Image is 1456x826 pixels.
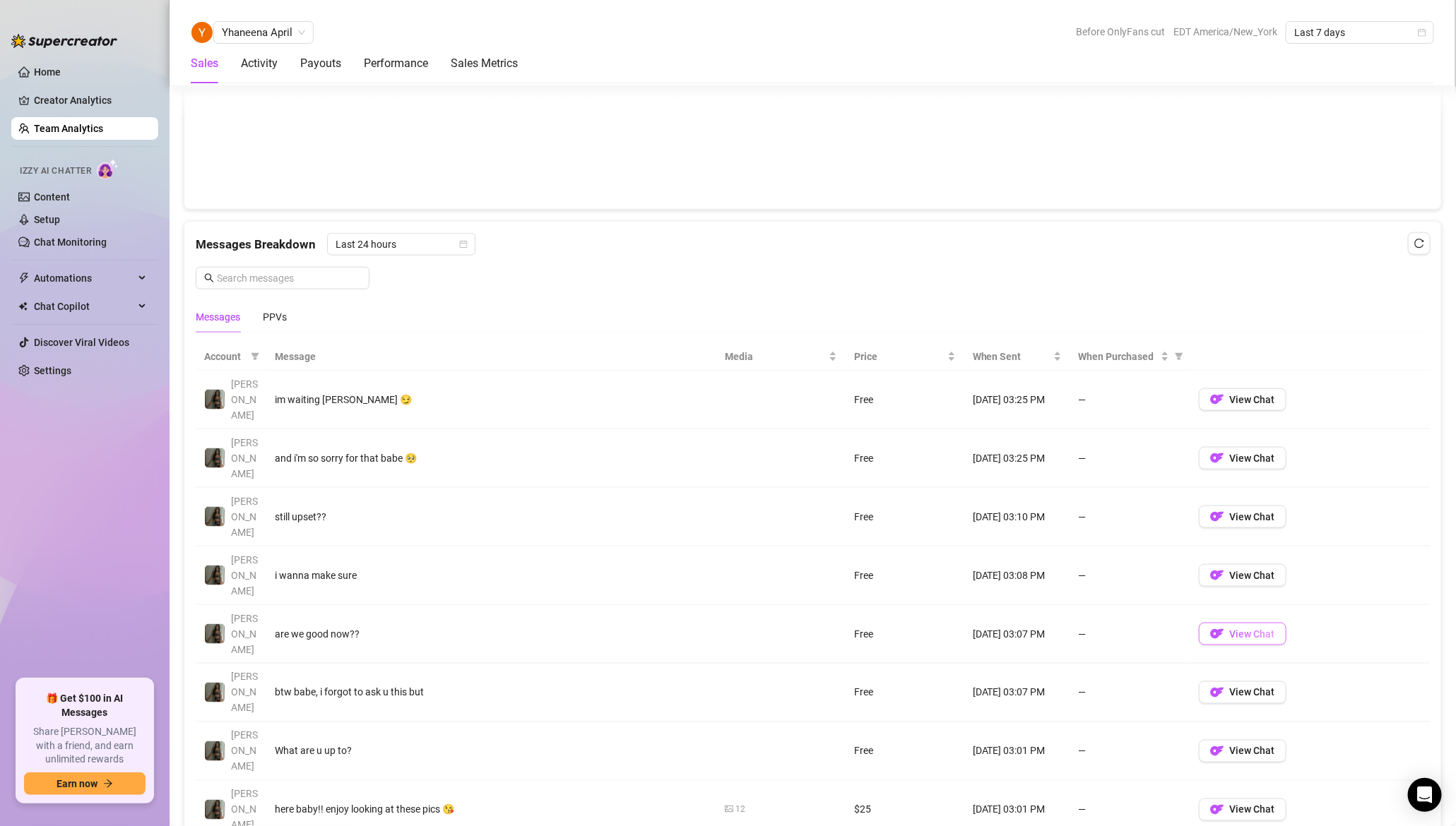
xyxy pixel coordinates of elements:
span: View Chat [1230,804,1275,815]
div: Payouts [300,55,341,72]
a: Setup [34,214,60,225]
img: OF [1210,803,1224,817]
span: calendar [459,240,468,249]
td: — [1070,429,1190,488]
a: Content [34,191,70,203]
th: When Purchased [1070,343,1190,371]
div: PPVs [263,309,287,325]
td: — [1070,488,1190,546]
span: filter [1172,346,1186,367]
div: i wanna make sure [275,568,708,583]
span: View Chat [1230,511,1275,522]
a: OFView Chat [1199,632,1286,643]
th: When Sent [964,343,1070,371]
a: OFView Chat [1199,515,1286,526]
span: [PERSON_NAME] [231,554,258,597]
a: OFView Chat [1199,456,1286,467]
img: Brandy [205,741,225,761]
button: OFView Chat [1199,623,1286,645]
span: Yhaneena April [222,22,305,43]
div: Performance [364,55,428,72]
span: Earn now [57,778,97,789]
a: OFView Chat [1199,690,1286,702]
span: Chat Copilot [34,295,134,318]
input: Search messages [217,270,361,286]
div: Open Intercom Messenger [1408,778,1442,812]
td: — [1070,371,1190,429]
th: Price [846,343,964,371]
a: Settings [34,365,71,376]
a: Team Analytics [34,123,103,134]
img: OF [1210,393,1224,407]
span: filter [248,346,262,367]
img: logo-BBDzfeDw.svg [11,34,117,48]
a: OFView Chat [1199,573,1286,585]
span: Automations [34,267,134,289]
span: Last 24 hours [336,234,467,255]
img: Brandy [205,565,225,585]
td: [DATE] 03:07 PM [964,664,1070,722]
div: btw babe, i forgot to ask u this but [275,685,708,700]
button: OFView Chat [1199,505,1286,528]
span: [PERSON_NAME] [231,671,258,714]
div: Messages Breakdown [196,233,1430,256]
td: [DATE] 03:08 PM [964,546,1070,605]
span: EDT America/New_York [1173,21,1277,42]
span: View Chat [1230,687,1275,698]
div: What are u up to? [275,743,708,759]
img: Chat Copilot [18,301,28,311]
span: When Purchased [1079,349,1158,364]
span: View Chat [1230,570,1275,581]
img: Brandy [205,448,225,468]
td: [DATE] 03:10 PM [964,488,1070,546]
div: Sales Metrics [451,55,518,72]
img: OF [1210,451,1224,465]
img: OF [1210,744,1224,758]
td: Free [846,722,964,781]
img: OF [1210,686,1224,700]
span: Price [854,349,944,364]
td: Free [846,546,964,605]
span: picture [725,805,733,813]
button: OFView Chat [1199,798,1286,821]
div: im waiting [PERSON_NAME] 😏 [275,392,708,407]
span: View Chat [1230,628,1275,640]
span: filter [1175,352,1183,361]
td: Free [846,371,964,429]
button: OFView Chat [1199,388,1286,411]
td: [DATE] 03:01 PM [964,722,1070,781]
div: Activity [241,55,278,72]
td: Free [846,664,964,722]
span: [PERSON_NAME] [231,437,258,479]
span: [PERSON_NAME] [231,496,258,538]
td: — [1070,546,1190,605]
td: — [1070,722,1190,781]
div: are we good now?? [275,626,708,642]
div: 12 [735,803,745,817]
span: 🎁 Get $100 in AI Messages [24,692,146,719]
th: Media [716,343,846,371]
span: Share [PERSON_NAME] with a friend, and earn unlimited rewards [24,725,146,767]
img: Brandy [205,624,225,644]
a: OFView Chat [1199,749,1286,760]
a: OFView Chat [1199,808,1286,819]
img: Brandy [205,683,225,702]
span: Last 7 days [1294,22,1426,43]
button: OFView Chat [1199,681,1286,704]
span: Media [725,349,826,364]
a: Creator Analytics [34,89,147,112]
span: filter [251,352,259,361]
td: — [1070,664,1190,722]
a: Discover Viral Videos [34,337,129,348]
div: here baby!! enjoy looking at these pics 😘 [275,802,708,818]
img: AI Chatter [97,159,119,179]
span: [PERSON_NAME] [231,613,258,655]
span: arrow-right [103,779,113,789]
div: still upset?? [275,509,708,525]
td: Free [846,429,964,488]
span: Izzy AI Chatter [20,164,91,178]
span: Before OnlyFans cut [1076,21,1165,42]
span: [PERSON_NAME] [231,730,258,772]
div: and i'm so sorry for that babe 🥺 [275,450,708,466]
button: OFView Chat [1199,564,1286,587]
